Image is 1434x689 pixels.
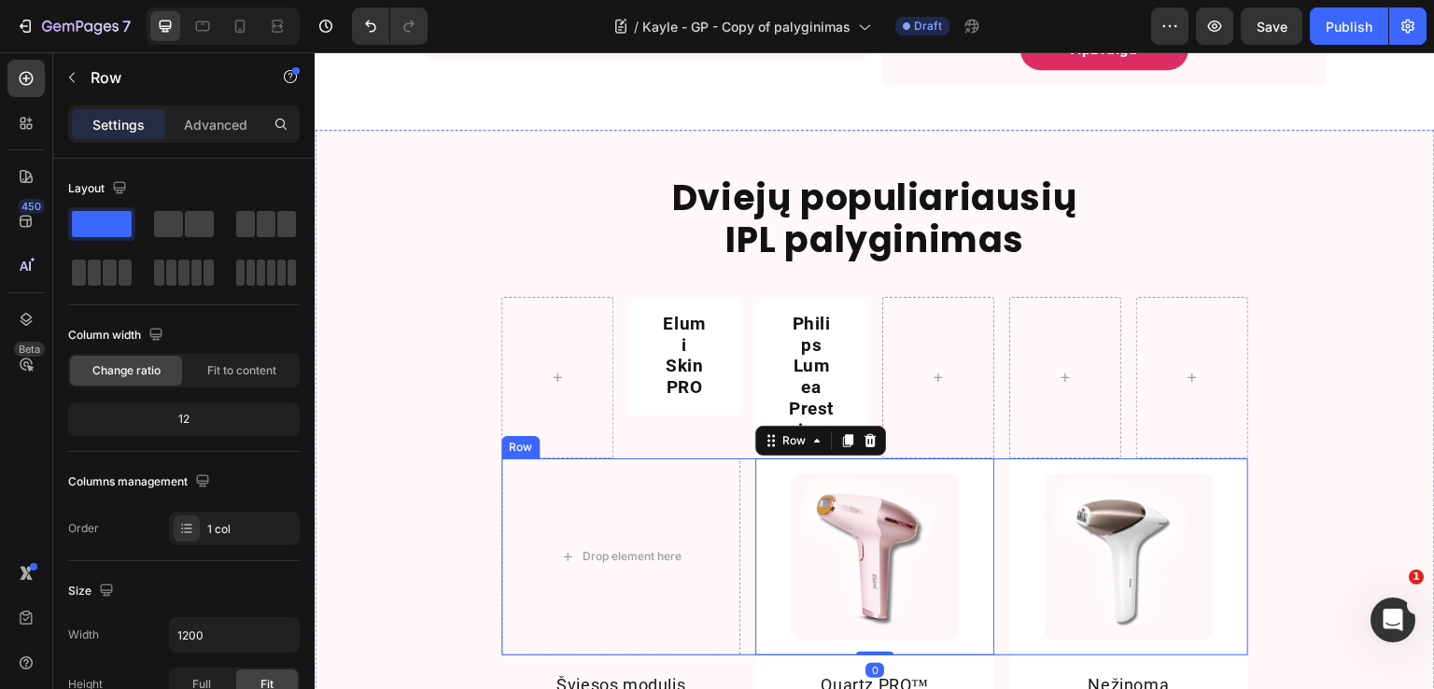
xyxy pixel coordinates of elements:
[634,17,639,36] span: /
[68,323,167,348] div: Column width
[184,115,247,134] p: Advanced
[68,626,99,643] div: Width
[642,17,851,36] span: Kayle - GP - Copy of palyginimas
[1371,598,1415,642] iframe: Intercom live chat
[914,18,942,35] span: Draft
[474,261,520,389] p: Philips Lumea Prestige
[476,421,643,588] img: gempages_579760086268772885-6cae8331-7c24-4933-8198-c670b9cfad06.webp
[122,15,131,37] p: 7
[7,7,139,45] button: 7
[1257,19,1287,35] span: Save
[68,176,131,202] div: Layout
[190,387,221,403] div: Row
[347,261,393,346] p: Elumi Skin PRO
[1409,569,1424,584] span: 1
[1310,7,1388,45] button: Publish
[464,380,495,397] div: Row
[68,470,214,495] div: Columns management
[1241,7,1302,45] button: Save
[91,66,249,89] p: Row
[551,611,569,626] div: 0
[207,362,276,379] span: Fit to content
[711,620,917,647] p: Nežinoma
[268,497,367,512] div: Drop element here
[207,521,295,538] div: 1 col
[170,618,299,652] input: Auto
[14,342,45,357] div: Beta
[92,115,145,134] p: Settings
[92,362,161,379] span: Change ratio
[315,52,1434,689] iframe: To enrich screen reader interactions, please activate Accessibility in Grammarly extension settings
[68,579,118,604] div: Size
[204,620,409,647] p: Šviesos modulis
[18,199,45,214] div: 450
[457,620,663,647] p: Quartz PRO™
[730,421,897,588] img: gempages_579760086268772885-35cb1424-c3f8-48d2-ae0b-effe48527a53.webp
[72,406,296,432] div: 12
[352,7,428,45] div: Undo/Redo
[1326,17,1372,36] div: Publish
[68,520,99,537] div: Order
